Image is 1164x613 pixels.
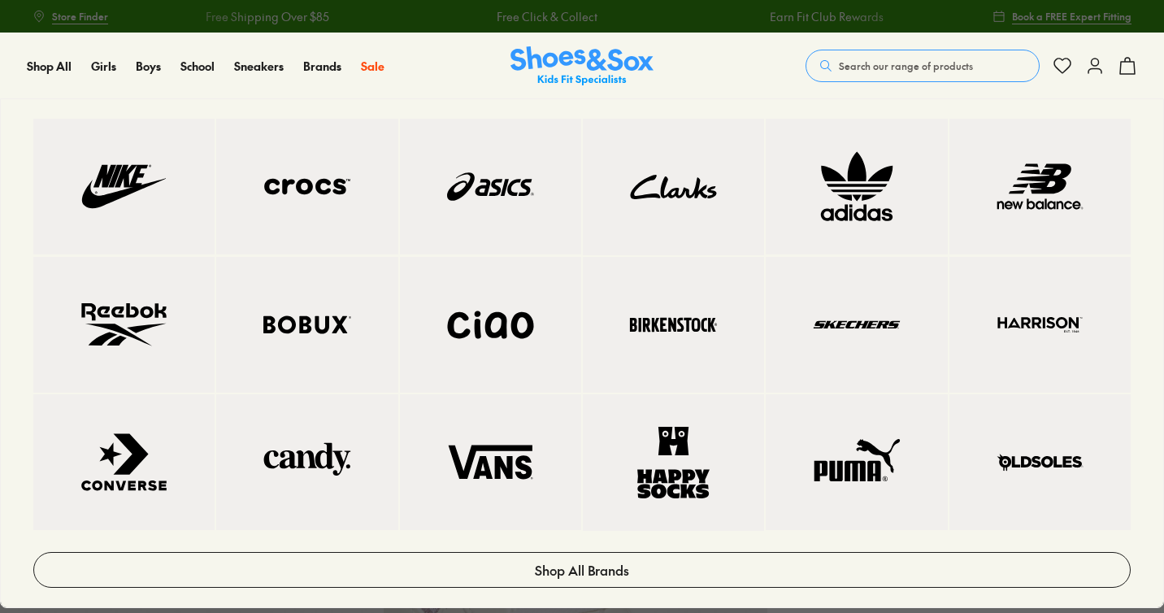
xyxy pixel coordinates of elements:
[234,58,284,74] span: Sneakers
[136,58,161,74] span: Boys
[535,560,629,580] span: Shop All Brands
[180,58,215,75] a: School
[27,58,72,75] a: Shop All
[1012,9,1131,24] span: Book a FREE Expert Fitting
[8,6,57,54] button: Gorgias live chat
[839,59,973,73] span: Search our range of products
[764,8,878,25] a: Earn Fit Club Rewards
[806,50,1040,82] button: Search our range of products
[91,58,116,75] a: Girls
[52,9,108,24] span: Store Finder
[200,8,324,25] a: Free Shipping Over $85
[91,58,116,74] span: Girls
[361,58,384,74] span: Sale
[303,58,341,75] a: Brands
[180,58,215,74] span: School
[361,58,384,75] a: Sale
[491,8,592,25] a: Free Click & Collect
[303,58,341,74] span: Brands
[992,2,1131,31] a: Book a FREE Expert Fitting
[27,58,72,74] span: Shop All
[510,46,654,86] a: Shoes & Sox
[234,58,284,75] a: Sneakers
[510,46,654,86] img: SNS_Logo_Responsive.svg
[33,2,108,31] a: Store Finder
[33,552,1131,588] a: Shop All Brands
[136,58,161,75] a: Boys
